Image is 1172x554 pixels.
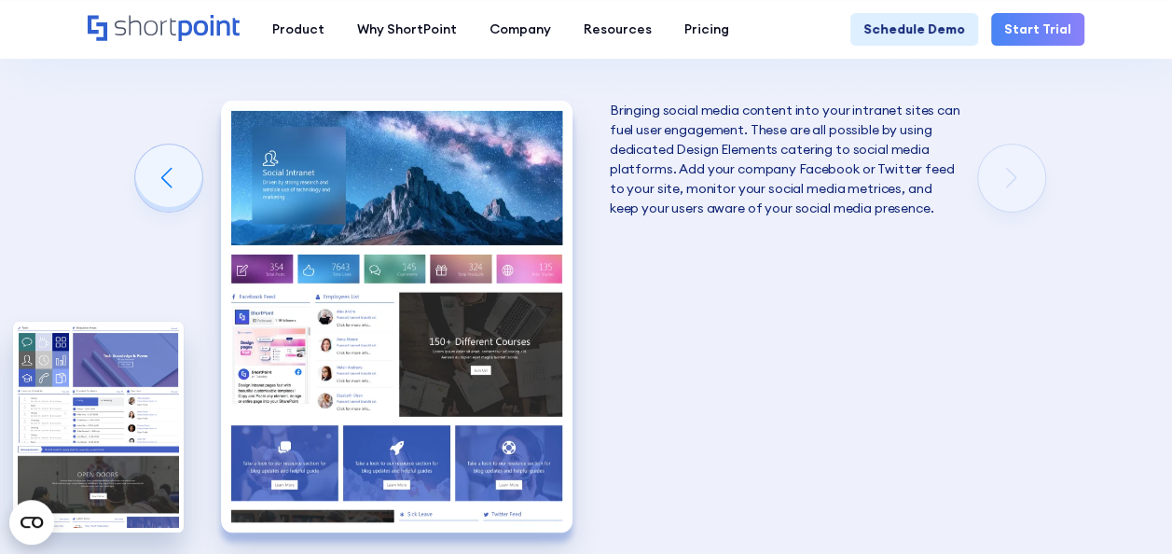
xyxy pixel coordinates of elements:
[991,13,1084,46] a: Start Trial
[13,322,184,532] img: Best SharePoint Intranet Examples
[568,13,669,46] a: Resources
[272,20,324,39] div: Product
[13,322,184,532] div: 4 / 5
[1079,464,1172,554] iframe: Chat Widget
[88,15,240,43] a: Home
[850,13,978,46] a: Schedule Demo
[610,101,960,218] p: Bringing social media content into your intranet sites can fuel user engagement. These are all po...
[221,101,572,532] img: Best SharePoint Intranet Site Designs
[357,20,457,39] div: Why ShortPoint
[669,13,746,46] a: Pricing
[256,13,341,46] a: Product
[221,101,572,532] div: 5 / 5
[584,20,652,39] div: Resources
[684,20,729,39] div: Pricing
[9,500,54,545] button: Open CMP widget
[135,145,202,212] div: Previous slide
[474,13,568,46] a: Company
[489,20,551,39] div: Company
[341,13,474,46] a: Why ShortPoint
